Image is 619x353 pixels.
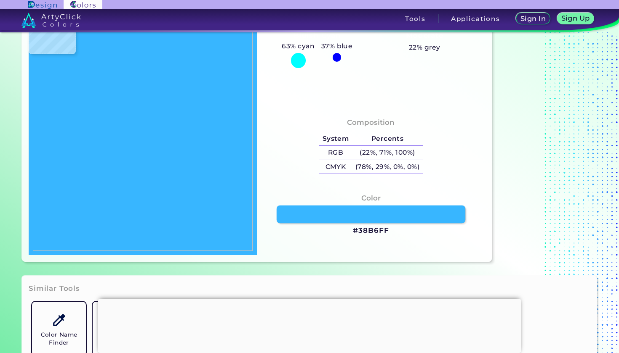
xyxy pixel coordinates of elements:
[279,41,318,52] h5: 63% cyan
[347,116,395,129] h4: Composition
[563,15,589,21] h5: Sign Up
[405,16,426,22] h3: Tools
[28,1,56,9] img: ArtyClick Design logo
[352,160,423,174] h5: (78%, 29%, 0%, 0%)
[353,226,389,236] h3: #38B6FF
[29,284,80,294] h3: Similar Tools
[52,313,67,327] img: icon_color_name_finder.svg
[352,132,423,146] h5: Percents
[319,132,352,146] h5: System
[319,160,352,174] h5: CMYK
[409,42,440,53] h5: 22% grey
[352,146,423,160] h5: (22%, 71%, 100%)
[319,146,352,160] h5: RGB
[559,13,592,24] a: Sign Up
[96,331,143,347] h5: Color Shades Finder
[522,16,545,22] h5: Sign In
[361,192,381,204] h4: Color
[318,41,356,52] h5: 37% blue
[21,13,81,28] img: logo_artyclick_colors_white.svg
[518,13,549,24] a: Sign In
[35,331,83,347] h5: Color Name Finder
[98,299,521,351] iframe: Advertisement
[33,11,253,250] img: 05aaab73-6b46-41c4-91af-822b6c133858
[403,31,447,41] h3: Moderate
[290,31,344,41] h3: Bluish Cyan
[451,16,500,22] h3: Applications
